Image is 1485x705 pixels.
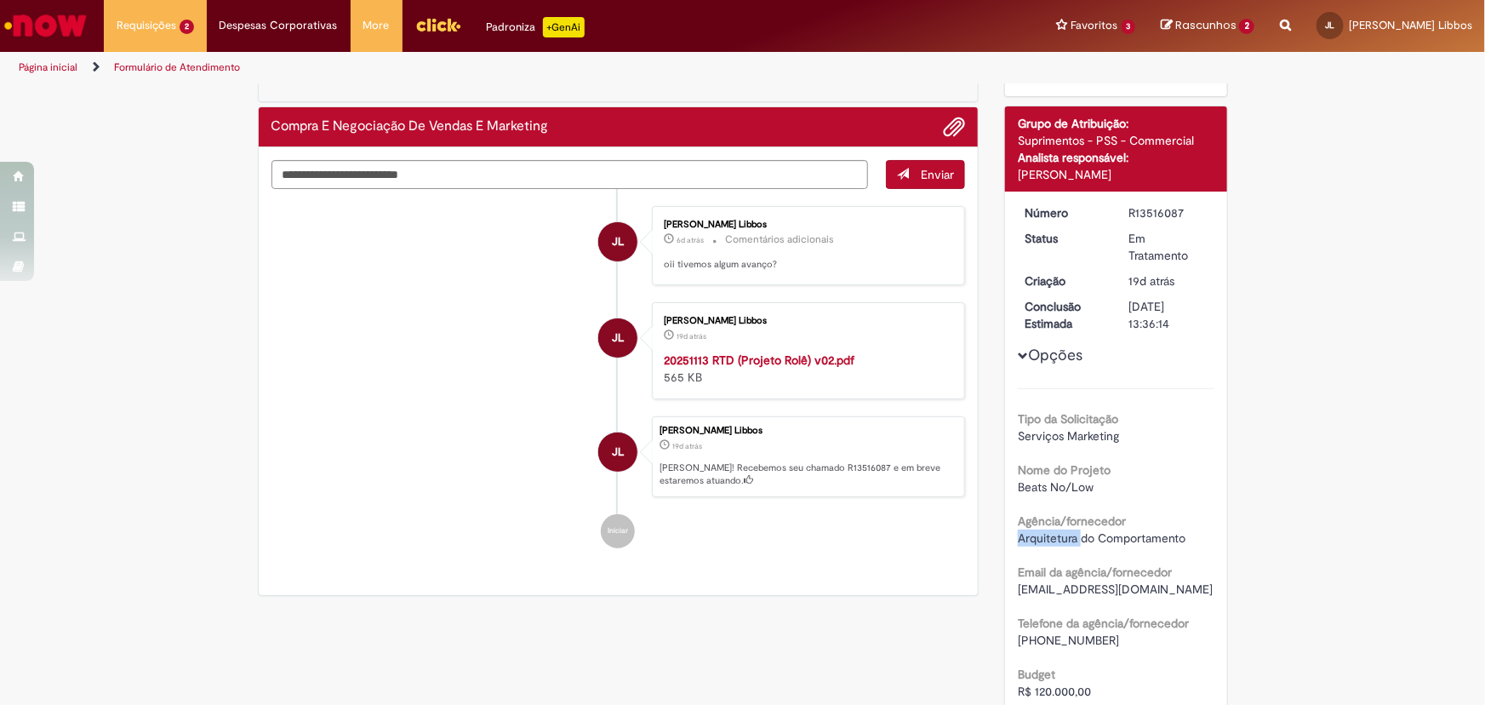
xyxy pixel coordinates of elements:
span: JL [612,432,624,473]
span: [PERSON_NAME] Libbos [1349,18,1472,32]
span: Requisições [117,17,176,34]
b: Tipo da Solicitação [1018,411,1118,427]
div: Suprimentos - PSS - Commercial [1018,132,1214,149]
span: 19d atrás [672,441,702,451]
div: Jullie Gromann Libbos [598,318,637,358]
span: Beats No/Low [1018,479,1094,495]
span: 2 [1239,19,1254,34]
span: Favoritos [1071,17,1118,34]
p: [PERSON_NAME]! Recebemos seu chamado R13516087 e em breve estaremos atuando. [660,461,956,488]
div: [PERSON_NAME] Libbos [664,316,947,326]
h2: Compra E Negociação De Vendas E Marketing Histórico de tíquete [271,119,549,135]
dt: Conclusão Estimada [1012,298,1117,332]
li: Jullie Gromann Libbos [271,416,966,498]
span: R$ 120.000,00 [1018,684,1091,699]
button: Enviar [886,160,965,189]
span: JL [612,318,624,358]
img: click_logo_yellow_360x200.png [415,12,461,37]
span: 3 [1122,20,1136,34]
div: Analista responsável: [1018,149,1214,166]
time: 10/09/2025 15:36:07 [1129,273,1175,289]
p: oii tivemos algum avanço? [664,258,947,272]
span: [PHONE_NUMBER] [1018,633,1119,648]
div: [PERSON_NAME] [1018,166,1214,183]
button: Adicionar anexos [943,116,965,138]
b: Agência/fornecedor [1018,513,1126,529]
div: 565 KB [664,352,947,386]
div: [PERSON_NAME] Libbos [660,426,956,436]
textarea: Digite sua mensagem aqui... [271,160,869,189]
a: Formulário de Atendimento [114,60,240,74]
span: Rascunhos [1175,17,1237,33]
span: [EMAIL_ADDRESS][DOMAIN_NAME] [1018,582,1213,597]
div: Jullie Gromann Libbos [598,433,637,472]
span: Arquitetura do Comportamento [1018,530,1185,546]
span: More [363,17,390,34]
a: Página inicial [19,60,77,74]
time: 10/09/2025 15:36:03 [677,331,706,341]
span: Despesas Corporativas [220,17,338,34]
b: Budget [1018,667,1055,682]
small: Comentários adicionais [725,232,834,247]
span: JL [612,221,624,262]
span: 6d atrás [677,235,704,245]
a: Rascunhos [1161,18,1254,34]
div: Jullie Gromann Libbos [598,222,637,261]
a: 20251113 RTD (Projeto Rolê) v02.pdf [664,352,854,368]
div: Em Tratamento [1129,230,1208,264]
time: 10/09/2025 15:36:07 [672,441,702,451]
div: 10/09/2025 15:36:07 [1129,272,1208,289]
div: Grupo de Atribuição: [1018,115,1214,132]
b: Email da agência/fornecedor [1018,565,1172,580]
time: 23/09/2025 14:59:45 [677,235,704,245]
dt: Status [1012,230,1117,247]
div: R13516087 [1129,204,1208,221]
div: [DATE] 13:36:14 [1129,298,1208,332]
p: +GenAi [543,17,585,37]
dt: Número [1012,204,1117,221]
dt: Criação [1012,272,1117,289]
div: Padroniza [487,17,585,37]
b: Nome do Projeto [1018,462,1111,478]
b: Telefone da agência/fornecedor [1018,616,1189,631]
ul: Histórico de tíquete [271,189,966,565]
span: Serviços Marketing [1018,428,1119,444]
span: 19d atrás [1129,273,1175,289]
span: 2 [180,20,194,34]
img: ServiceNow [2,9,89,43]
span: JL [1326,20,1335,31]
div: [PERSON_NAME] Libbos [664,220,947,230]
span: Enviar [921,167,954,182]
span: 19d atrás [677,331,706,341]
ul: Trilhas de página [13,52,977,83]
